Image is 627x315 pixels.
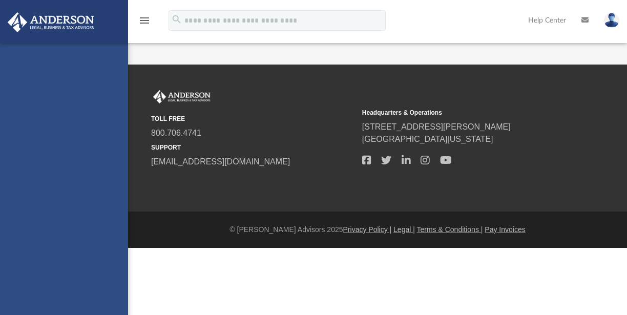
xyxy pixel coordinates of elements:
[151,143,355,152] small: SUPPORT
[151,90,213,103] img: Anderson Advisors Platinum Portal
[151,157,290,166] a: [EMAIL_ADDRESS][DOMAIN_NAME]
[362,122,511,131] a: [STREET_ADDRESS][PERSON_NAME]
[485,225,525,234] a: Pay Invoices
[393,225,415,234] a: Legal |
[343,225,392,234] a: Privacy Policy |
[151,114,355,123] small: TOLL FREE
[5,12,97,32] img: Anderson Advisors Platinum Portal
[138,14,151,27] i: menu
[128,224,627,235] div: © [PERSON_NAME] Advisors 2025
[604,13,619,28] img: User Pic
[417,225,483,234] a: Terms & Conditions |
[171,14,182,25] i: search
[138,19,151,27] a: menu
[151,129,201,137] a: 800.706.4741
[362,135,493,143] a: [GEOGRAPHIC_DATA][US_STATE]
[362,108,566,117] small: Headquarters & Operations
